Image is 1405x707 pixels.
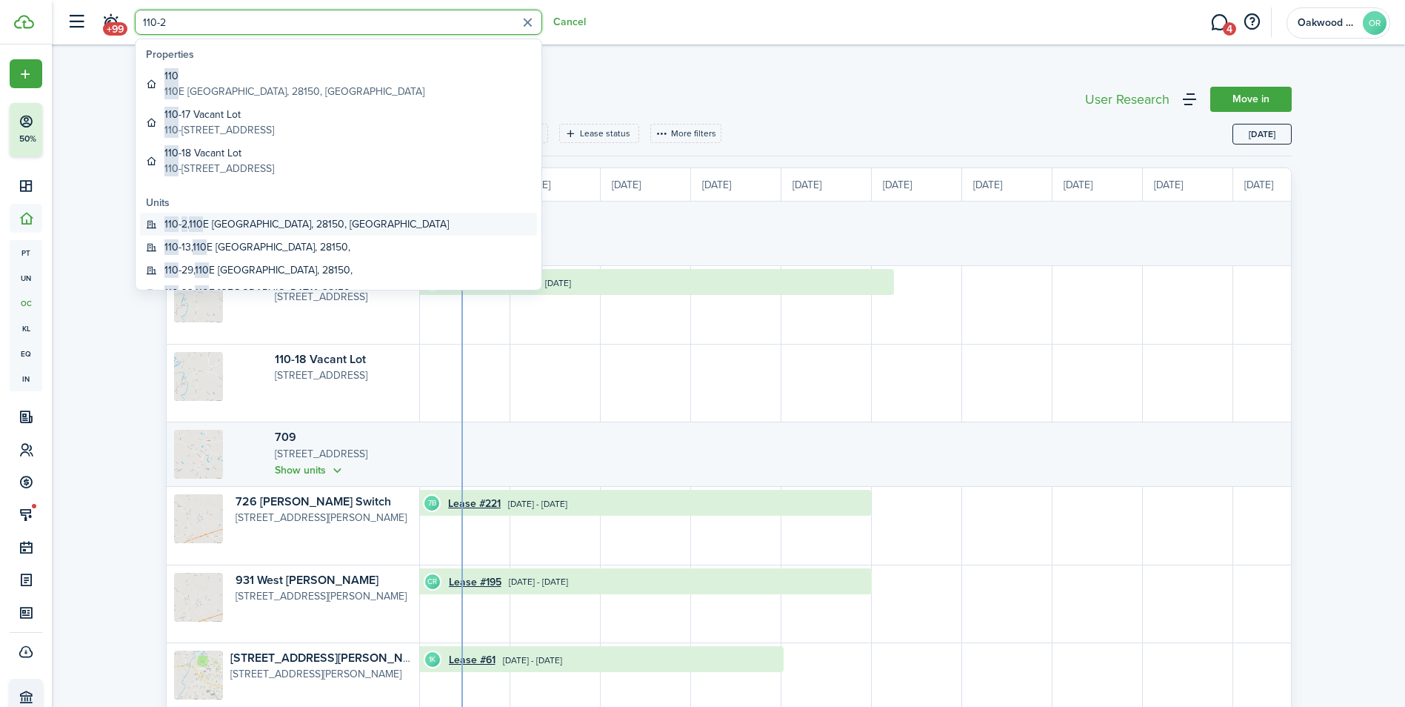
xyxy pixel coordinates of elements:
[236,571,378,588] a: 931 West [PERSON_NAME]
[164,122,178,138] span: 110
[96,4,124,42] a: Notifications
[140,103,537,142] a: 110-17 Vacant Lot110-[STREET_ADDRESS]
[449,496,501,511] a: Lease #221
[174,430,223,479] img: Property avatar
[691,168,781,201] div: [DATE]
[181,216,187,232] span: 2
[164,262,353,278] global-search-item-title: -29, E [GEOGRAPHIC_DATA], 28150,
[62,8,90,36] button: Open sidebar
[140,142,537,180] a: 110-18 Vacant Lot110-[STREET_ADDRESS]
[510,168,601,201] div: [DATE]
[164,145,178,161] span: 110
[509,497,568,511] time: [DATE] - [DATE]
[236,588,413,604] p: [STREET_ADDRESS][PERSON_NAME]
[174,273,223,322] img: Property avatar
[10,341,42,366] a: eq
[275,289,413,305] p: [STREET_ADDRESS]
[425,496,440,511] avatar-text: 7B
[559,124,639,143] filter-tag: Open filter
[1363,11,1386,35] avatar-text: OR
[1223,22,1236,36] span: 4
[140,259,537,282] a: 110-29,110E [GEOGRAPHIC_DATA], 28150,
[275,446,413,462] p: [STREET_ADDRESS]
[174,494,223,543] img: Property avatar
[650,124,721,143] button: More filters
[1233,168,1324,201] div: [DATE]
[174,352,223,401] img: Property avatar
[10,265,42,291] a: un
[164,216,178,232] span: 110
[553,16,586,28] button: Cancel
[275,351,366,368] a: 110-18 Vacant Lot
[1085,93,1169,106] div: User Research
[146,195,537,210] global-search-list-title: Units
[275,462,345,479] button: Show units
[1205,4,1233,42] a: Messaging
[962,168,1052,201] div: [DATE]
[164,161,274,176] global-search-item-description: -[STREET_ADDRESS]
[275,368,413,383] p: [STREET_ADDRESS]
[140,64,537,103] a: 110110E [GEOGRAPHIC_DATA], 28150, [GEOGRAPHIC_DATA]
[10,291,42,316] a: oc
[1210,87,1292,112] a: Move in
[509,575,568,588] time: [DATE] - [DATE]
[164,216,449,232] global-search-item-title: - , E [GEOGRAPHIC_DATA], 28150, [GEOGRAPHIC_DATA]
[140,282,537,305] a: 110-32,110E [GEOGRAPHIC_DATA], 28150,
[781,168,872,201] div: [DATE]
[10,366,42,391] a: in
[195,285,209,301] span: 110
[103,22,127,36] span: +99
[193,239,207,255] span: 110
[425,574,440,589] avatar-text: CR
[1298,18,1357,28] span: Oakwood Rentals
[1232,124,1292,145] button: Today
[19,133,37,145] p: 50%
[164,161,178,176] span: 110
[164,84,178,99] span: 110
[14,15,34,29] img: TenantCloud
[516,11,539,34] button: Clear search
[164,107,178,122] span: 110
[230,649,430,666] a: [STREET_ADDRESS][PERSON_NAME]
[195,262,209,278] span: 110
[230,666,413,682] p: [STREET_ADDRESS][PERSON_NAME]
[174,573,223,622] img: Property avatar
[236,493,391,510] a: 726 [PERSON_NAME] Switch
[236,510,413,525] p: [STREET_ADDRESS][PERSON_NAME]
[10,59,42,88] button: Open menu
[146,47,537,62] global-search-list-title: Properties
[1143,168,1233,201] div: [DATE]
[10,240,42,265] a: pt
[140,213,537,236] a: 110-2,110E [GEOGRAPHIC_DATA], 28150, [GEOGRAPHIC_DATA]
[449,652,495,668] a: Lease #61
[135,10,542,35] input: Search for anything...
[164,239,178,255] span: 110
[164,262,178,278] span: 110
[174,651,223,700] img: Property avatar
[1052,168,1143,201] div: [DATE]
[164,122,274,138] global-search-item-description: -[STREET_ADDRESS]
[449,574,501,590] a: Lease #195
[164,239,350,255] global-search-item-title: -13, E [GEOGRAPHIC_DATA], 28150,
[164,84,424,99] global-search-item-description: E [GEOGRAPHIC_DATA], 28150, [GEOGRAPHIC_DATA]
[503,654,562,667] time: [DATE] - [DATE]
[164,285,178,301] span: 110
[140,236,537,259] a: 110-13,110E [GEOGRAPHIC_DATA], 28150,
[164,145,274,161] global-search-item-title: -18 Vacant Lot
[189,216,203,232] span: 110
[1239,10,1264,35] button: Open resource center
[872,168,962,201] div: [DATE]
[1081,89,1173,110] button: User Research
[10,103,133,156] button: 50%
[425,652,440,667] avatar-text: 1K
[164,285,353,301] global-search-item-title: -32, E [GEOGRAPHIC_DATA], 28150,
[10,316,42,341] a: kl
[601,168,691,201] div: [DATE]
[164,107,274,122] global-search-item-title: -17 Vacant Lot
